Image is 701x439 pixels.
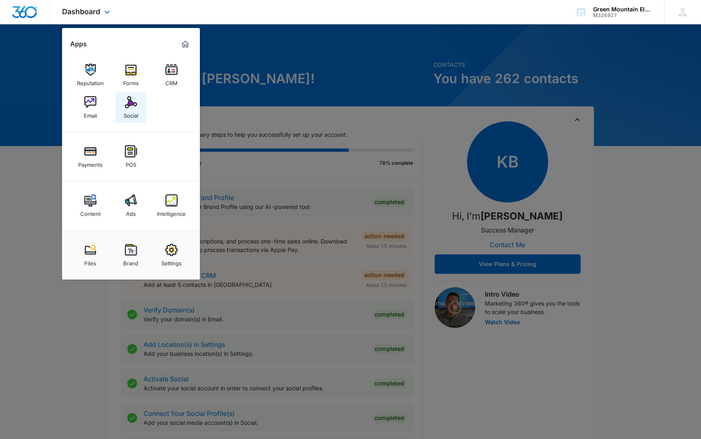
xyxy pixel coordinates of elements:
[80,207,101,217] div: Content
[593,13,652,18] div: account id
[75,92,106,123] a: Email
[126,157,136,168] div: POS
[75,141,106,172] a: Payments
[116,190,146,221] a: Ads
[126,207,136,217] div: Ads
[123,256,138,267] div: Brand
[62,7,100,16] span: Dashboard
[77,76,104,86] div: Reputation
[165,76,178,86] div: CRM
[116,240,146,271] a: Brand
[157,207,186,217] div: Intelligence
[75,60,106,90] a: Reputation
[161,256,182,267] div: Settings
[124,108,138,119] div: Social
[84,108,97,119] div: Email
[156,190,187,221] a: Intelligence
[78,157,103,168] div: Payments
[84,256,96,267] div: Files
[75,240,106,271] a: Files
[116,60,146,90] a: Forms
[123,76,139,86] div: Forms
[75,190,106,221] a: Content
[156,240,187,271] a: Settings
[179,38,192,51] a: Marketing 360® Dashboard
[593,6,652,13] div: account name
[70,40,87,48] h2: Apps
[116,92,146,123] a: Social
[116,141,146,172] a: POS
[156,60,187,90] a: CRM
